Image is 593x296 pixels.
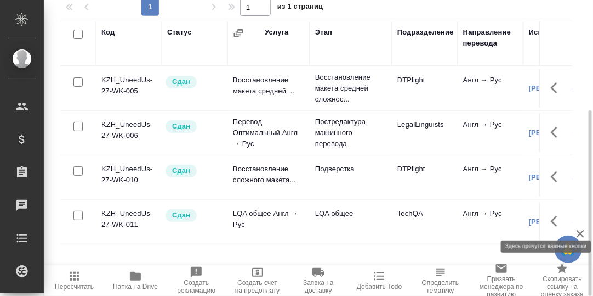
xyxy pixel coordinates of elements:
p: LQA общее [315,208,386,219]
button: 🙏 [555,236,582,263]
button: Папка на Drive [105,265,166,296]
p: Постредактура машинного перевода [315,116,386,149]
button: Определить тематику [410,265,471,296]
a: [PERSON_NAME] [529,217,590,226]
td: LegalLinguists [392,114,458,152]
div: Исполнитель [529,27,577,38]
button: Пересчитать [44,265,105,296]
div: Услуга [265,27,288,38]
div: Статус [167,27,192,38]
button: Добавить Todo [349,265,410,296]
td: Англ → Рус [458,69,523,108]
div: Менеджер проверил работу исполнителя, передает ее на следующий этап [164,119,222,134]
a: [PERSON_NAME] [529,129,590,137]
span: Создать рекламацию [173,279,220,294]
button: Создать рекламацию [166,265,227,296]
button: Сгруппировать [233,27,244,38]
p: Сдан [172,76,190,87]
span: Определить тематику [417,279,464,294]
td: KZH_UneedUs-27-WK-006 [96,114,162,152]
p: Подверстка [315,164,386,175]
td: LQA общее Англ → Рус [227,203,310,241]
button: Призвать менеджера по развитию [471,265,532,296]
td: TechQA [392,203,458,241]
td: Англ → Рус [458,203,523,241]
td: DTPlight [392,158,458,197]
button: Здесь прячутся важные кнопки [544,75,571,101]
button: Заявка на доставку [288,265,349,296]
div: Направление перевода [463,27,518,49]
td: Перевод Оптимальный Англ → Рус [227,111,310,155]
p: Сдан [172,210,190,221]
td: Англ → Рус [458,114,523,152]
p: Сдан [172,121,190,132]
span: Добавить Todo [357,283,402,291]
span: Создать счет на предоплату [233,279,281,294]
td: Англ → Рус [458,158,523,197]
td: KZH_UneedUs-27-WK-010 [96,158,162,197]
a: [PERSON_NAME] [529,84,590,92]
div: Код [101,27,115,38]
div: Подразделение [397,27,454,38]
td: DTPlight [392,69,458,108]
div: Менеджер проверил работу исполнителя, передает ее на следующий этап [164,208,222,223]
td: Восстановление сложного макета... [227,158,310,197]
div: Менеджер проверил работу исполнителя, передает ее на следующий этап [164,164,222,178]
p: Сдан [172,165,190,176]
a: [PERSON_NAME] [529,173,590,181]
p: Восстановление макета средней сложнос... [315,72,386,105]
button: Создать счет на предоплату [227,265,288,296]
td: Восстановление макета средней ... [227,69,310,108]
button: Скопировать ссылку на оценку заказа [532,265,593,296]
div: Менеджер проверил работу исполнителя, передает ее на следующий этап [164,75,222,90]
span: Пересчитать [55,283,94,291]
span: Папка на Drive [113,283,158,291]
td: KZH_UneedUs-27-WK-011 [96,203,162,241]
button: Здесь прячутся важные кнопки [544,164,571,190]
span: Заявка на доставку [294,279,342,294]
td: KZH_UneedUs-27-WK-005 [96,69,162,108]
span: 🙏 [559,238,578,261]
button: Здесь прячутся важные кнопки [544,119,571,146]
div: Этап [315,27,332,38]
